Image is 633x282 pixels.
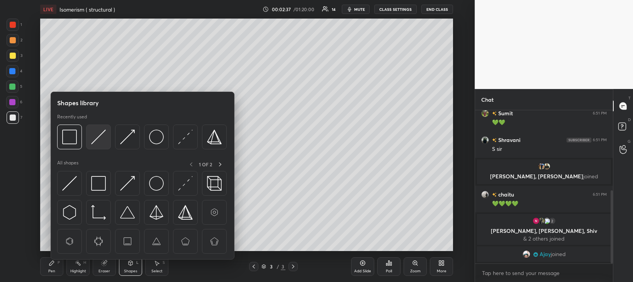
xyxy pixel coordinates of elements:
img: svg+xml;charset=utf-8,%3Csvg%20xmlns%3D%22http%3A%2F%2Fwww.w3.org%2F2000%2Fsvg%22%20width%3D%2230... [120,176,135,191]
p: T [628,95,631,101]
div: Shapes [124,269,137,273]
img: svg+xml;charset=utf-8,%3Csvg%20xmlns%3D%22http%3A%2F%2Fwww.w3.org%2F2000%2Fsvg%22%20width%3D%2230... [120,130,135,144]
img: svg+xml;charset=utf-8,%3Csvg%20xmlns%3D%22http%3A%2F%2Fwww.w3.org%2F2000%2Fsvg%22%20width%3D%2230... [91,130,106,144]
div: 💚💚💚💚 [492,200,607,208]
div: 1 [7,19,22,31]
img: svg+xml;charset=utf-8,%3Csvg%20xmlns%3D%22http%3A%2F%2Fwww.w3.org%2F2000%2Fsvg%22%20width%3D%2236... [149,130,164,144]
img: 3 [538,162,545,170]
div: grid [475,110,613,263]
h4: Isomerism ( structural ) [59,6,115,13]
img: svg+xml;charset=utf-8,%3Csvg%20xmlns%3D%22http%3A%2F%2Fwww.w3.org%2F2000%2Fsvg%22%20width%3D%2234... [207,130,222,144]
img: svg+xml;charset=utf-8,%3Csvg%20xmlns%3D%22http%3A%2F%2Fwww.w3.org%2F2000%2Fsvg%22%20width%3D%2230... [62,205,77,220]
div: Select [151,269,163,273]
p: All shapes [57,160,78,169]
span: joined [551,251,566,257]
p: & 2 others joined [482,236,606,242]
span: joined [583,173,598,180]
div: Poll [386,269,392,273]
img: 746c4b03554b4914966d8ee814826125.jpg [538,217,545,225]
div: Eraser [98,269,110,273]
div: More [437,269,446,273]
p: 1 OF 2 [199,161,212,167]
button: mute [342,5,370,14]
div: 6:51 PM [593,111,607,116]
img: 57cf050b68014ef5be995e7a3a48d3e8.jpg [481,136,489,144]
div: S [163,261,165,265]
img: svg+xml;charset=utf-8,%3Csvg%20xmlns%3D%22http%3A%2F%2Fwww.w3.org%2F2000%2Fsvg%22%20width%3D%2234... [91,176,106,191]
img: svg+xml;charset=utf-8,%3Csvg%20xmlns%3D%22http%3A%2F%2Fwww.w3.org%2F2000%2Fsvg%22%20width%3D%2265... [207,234,222,249]
img: no-rating-badge.077c3623.svg [492,138,497,143]
img: svg+xml;charset=utf-8,%3Csvg%20xmlns%3D%22http%3A%2F%2Fwww.w3.org%2F2000%2Fsvg%22%20width%3D%2265... [62,234,77,249]
div: 7 [7,111,22,124]
img: svg+xml;charset=utf-8,%3Csvg%20xmlns%3D%22http%3A%2F%2Fwww.w3.org%2F2000%2Fsvg%22%20width%3D%2234... [62,130,77,144]
p: [PERSON_NAME], [PERSON_NAME], Shiv [482,228,606,234]
p: D [628,117,631,123]
img: svg+xml;charset=utf-8,%3Csvg%20xmlns%3D%22http%3A%2F%2Fwww.w3.org%2F2000%2Fsvg%22%20width%3D%2233... [91,205,106,220]
div: LIVE [40,5,56,14]
div: 6:51 PM [593,192,607,197]
div: 3 [7,50,22,62]
div: 3 [281,263,285,270]
h6: Sumit [497,109,513,117]
img: svg+xml;charset=utf-8,%3Csvg%20xmlns%3D%22http%3A%2F%2Fwww.w3.org%2F2000%2Fsvg%22%20width%3D%2234... [178,205,193,220]
img: 3 [543,217,551,225]
p: [PERSON_NAME], [PERSON_NAME] [482,173,606,179]
div: 5 [6,80,22,93]
div: Pen [48,269,55,273]
img: svg+xml;charset=utf-8,%3Csvg%20xmlns%3D%22http%3A%2F%2Fwww.w3.org%2F2000%2Fsvg%22%20width%3D%2230... [178,130,193,144]
div: Highlight [70,269,86,273]
h6: Shravani [497,136,521,144]
p: Recently used [57,114,87,120]
img: svg+xml;charset=utf-8,%3Csvg%20xmlns%3D%22http%3A%2F%2Fwww.w3.org%2F2000%2Fsvg%22%20width%3D%2236... [149,176,164,191]
div: 4 [6,65,22,77]
img: 8e51fae7294a4ae89c8db8d7d69bf3f0.jpg [481,191,489,198]
div: Add Slide [354,269,371,273]
img: Learner_Badge_champion_ad955741a3.svg [533,252,538,257]
div: L [136,261,139,265]
img: ce84ab5443d14459b488ec7a1481d574.jpg [523,250,530,258]
div: Zoom [410,269,421,273]
h6: chaitu [497,190,514,198]
img: no-rating-badge.077c3623.svg [492,193,497,197]
img: svg+xml;charset=utf-8,%3Csvg%20xmlns%3D%22http%3A%2F%2Fwww.w3.org%2F2000%2Fsvg%22%20width%3D%2265... [149,234,164,249]
div: 6 [6,96,22,108]
img: 4P8fHbbgJtejmAAAAAElFTkSuQmCC [567,138,591,142]
img: svg+xml;charset=utf-8,%3Csvg%20xmlns%3D%22http%3A%2F%2Fwww.w3.org%2F2000%2Fsvg%22%20width%3D%2230... [62,176,77,191]
div: H [83,261,86,265]
div: 💚💚 [492,119,607,126]
div: 2 [7,34,22,46]
img: svg+xml;charset=utf-8,%3Csvg%20xmlns%3D%22http%3A%2F%2Fwww.w3.org%2F2000%2Fsvg%22%20width%3D%2238... [120,205,135,220]
div: 2 [548,217,556,225]
img: svg+xml;charset=utf-8,%3Csvg%20xmlns%3D%22http%3A%2F%2Fwww.w3.org%2F2000%2Fsvg%22%20width%3D%2234... [149,205,164,220]
img: svg+xml;charset=utf-8,%3Csvg%20xmlns%3D%22http%3A%2F%2Fwww.w3.org%2F2000%2Fsvg%22%20width%3D%2265... [91,234,106,249]
img: svg+xml;charset=utf-8,%3Csvg%20xmlns%3D%22http%3A%2F%2Fwww.w3.org%2F2000%2Fsvg%22%20width%3D%2265... [178,234,193,249]
span: Ajay [540,251,551,257]
div: 6:51 PM [593,138,607,142]
p: G [628,138,631,144]
button: End Class [421,5,453,14]
img: svg+xml;charset=utf-8,%3Csvg%20xmlns%3D%22http%3A%2F%2Fwww.w3.org%2F2000%2Fsvg%22%20width%3D%2230... [178,176,193,191]
button: CLASS SETTINGS [374,5,417,14]
h5: Shapes library [57,98,99,108]
span: mute [354,7,365,12]
p: Chat [475,89,500,110]
img: c1bf5c605d094494930ac0d8144797cf.jpg [543,162,551,170]
img: svg+xml;charset=utf-8,%3Csvg%20xmlns%3D%22http%3A%2F%2Fwww.w3.org%2F2000%2Fsvg%22%20width%3D%2265... [120,234,135,249]
div: 3 [268,264,275,269]
img: 3 [532,217,540,225]
img: 3e9af9184cb64257b56bfcac5601e731.jpg [481,109,489,117]
div: / [277,264,279,269]
div: 14 [332,7,336,11]
img: no-rating-badge.077c3623.svg [492,112,497,116]
img: svg+xml;charset=utf-8,%3Csvg%20xmlns%3D%22http%3A%2F%2Fwww.w3.org%2F2000%2Fsvg%22%20width%3D%2265... [207,205,222,220]
img: svg+xml;charset=utf-8,%3Csvg%20xmlns%3D%22http%3A%2F%2Fwww.w3.org%2F2000%2Fsvg%22%20width%3D%2235... [207,176,222,191]
div: S sir [492,145,607,153]
div: P [58,261,60,265]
